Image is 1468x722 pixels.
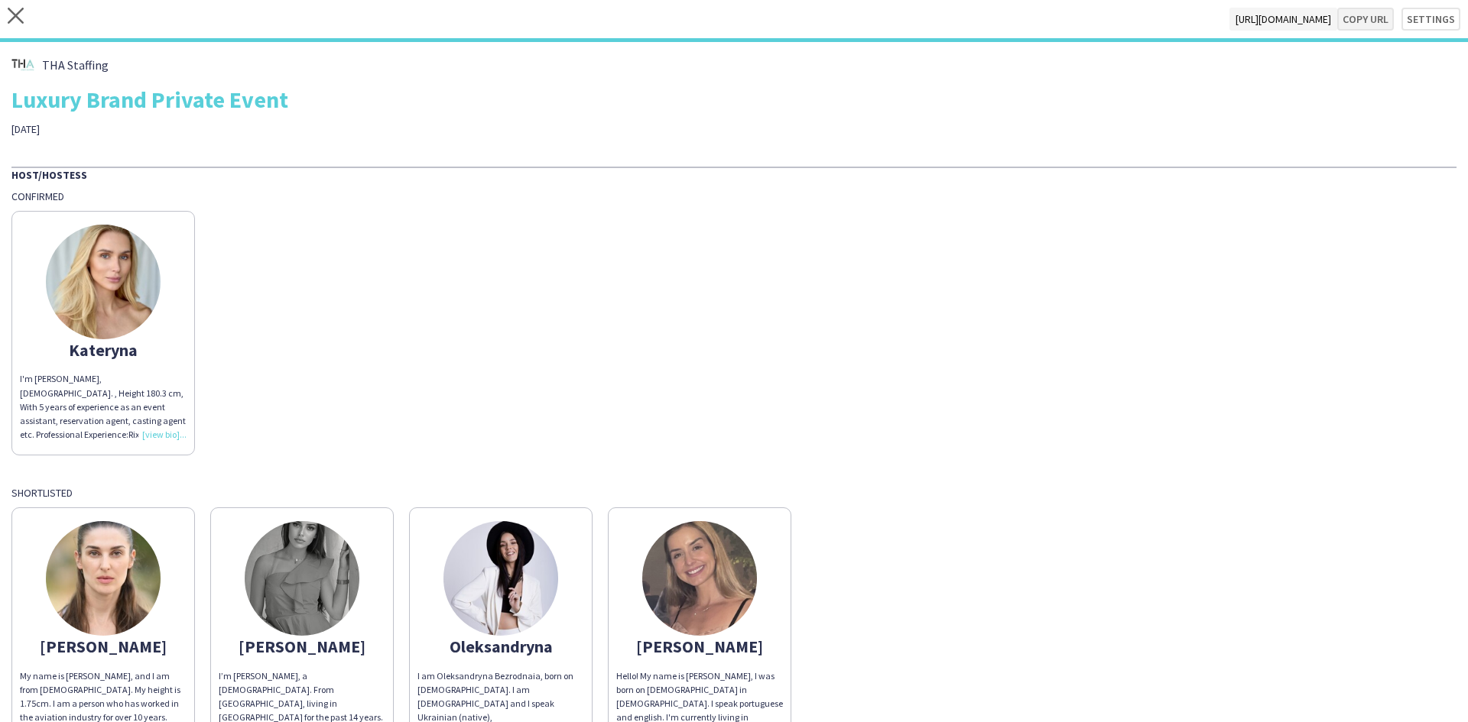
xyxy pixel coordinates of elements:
span: [URL][DOMAIN_NAME] [1229,8,1337,31]
div: Shortlisted [11,486,1457,500]
img: thumb-dacbd120-76da-4382-b901-cfbe89ed0071.png [11,53,34,76]
img: thumb-66dc0e5ce1933.jpg [46,521,161,636]
div: Confirmed [11,189,1457,203]
div: [PERSON_NAME] [20,639,187,653]
div: Host/Hostess [11,167,1457,182]
img: thumb-662b7dc40f52e.jpeg [443,521,558,636]
button: Settings [1401,8,1460,31]
div: Kateryna [20,343,187,357]
button: Copy url [1337,8,1394,31]
img: thumb-2a57d731-b7b6-492a-b9b5-2b59371f8645.jpg [642,521,757,636]
div: Oleksandryna [417,639,584,653]
img: thumb-67c98d805fc58.jpeg [46,225,161,339]
div: [PERSON_NAME] [616,639,783,653]
span: THA Staffing [42,58,109,72]
div: I'm [PERSON_NAME], [DEMOGRAPHIC_DATA]. , Height 180.3 cm, With 5 years of experience as an event ... [20,372,187,442]
div: [DATE] [11,122,518,136]
img: thumb-6470954d7bde5.jpeg [245,521,359,636]
div: [PERSON_NAME] [219,639,385,653]
div: Luxury Brand Private Event [11,88,1457,111]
